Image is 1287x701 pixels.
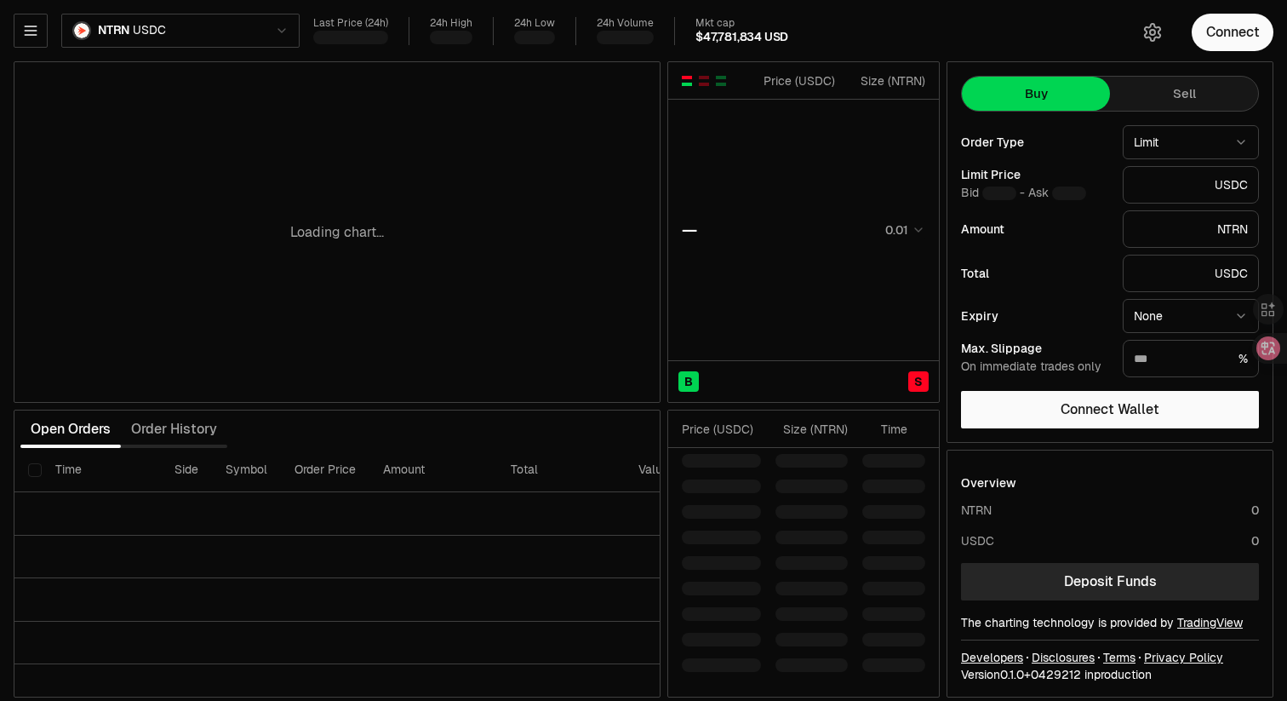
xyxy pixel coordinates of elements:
[682,421,761,438] div: Price ( USDC )
[1251,502,1259,519] div: 0
[961,359,1109,375] div: On immediate trades only
[695,17,788,30] div: Mkt cap
[1123,255,1259,292] div: USDC
[880,220,925,240] button: 0.01
[961,186,1025,201] span: Bid -
[961,614,1259,631] div: The charting technology is provided by
[1032,649,1095,666] a: Disclosures
[625,448,683,492] th: Value
[759,72,835,89] div: Price ( USDC )
[961,342,1109,354] div: Max. Slippage
[961,532,994,549] div: USDC
[961,649,1023,666] a: Developers
[961,136,1109,148] div: Order Type
[684,373,693,390] span: B
[1123,125,1259,159] button: Limit
[1144,649,1223,666] a: Privacy Policy
[775,421,848,438] div: Size ( NTRN )
[862,421,907,438] div: Time
[281,448,369,492] th: Order Price
[497,448,625,492] th: Total
[1031,667,1081,682] span: 04292126e5f11e59ee3f7914bb0c936c7404628d
[961,223,1109,235] div: Amount
[961,474,1016,491] div: Overview
[961,310,1109,322] div: Expiry
[1123,210,1259,248] div: NTRN
[682,218,697,242] div: —
[961,267,1109,279] div: Total
[1177,615,1243,630] a: TradingView
[961,169,1109,181] div: Limit Price
[1103,649,1135,666] a: Terms
[20,412,121,446] button: Open Orders
[28,463,42,477] button: Select all
[597,17,654,30] div: 24h Volume
[369,448,497,492] th: Amount
[430,17,472,30] div: 24h High
[290,222,384,243] p: Loading chart...
[961,391,1259,428] button: Connect Wallet
[74,23,89,38] img: NTRN Logo
[161,448,212,492] th: Side
[1123,340,1259,377] div: %
[680,74,694,88] button: Show Buy and Sell Orders
[1123,166,1259,204] div: USDC
[1251,532,1259,549] div: 0
[514,17,555,30] div: 24h Low
[42,448,161,492] th: Time
[1192,14,1273,51] button: Connect
[695,30,788,45] div: $47,781,834 USD
[1110,77,1258,111] button: Sell
[133,23,165,38] span: USDC
[121,412,227,446] button: Order History
[961,666,1259,683] div: Version 0.1.0 + in production
[849,72,925,89] div: Size ( NTRN )
[697,74,711,88] button: Show Sell Orders Only
[98,23,129,38] span: NTRN
[714,74,728,88] button: Show Buy Orders Only
[313,17,388,30] div: Last Price (24h)
[961,563,1259,600] a: Deposit Funds
[914,373,923,390] span: S
[1123,299,1259,333] button: None
[212,448,281,492] th: Symbol
[961,502,992,519] div: NTRN
[962,77,1110,111] button: Buy
[1028,186,1086,201] span: Ask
